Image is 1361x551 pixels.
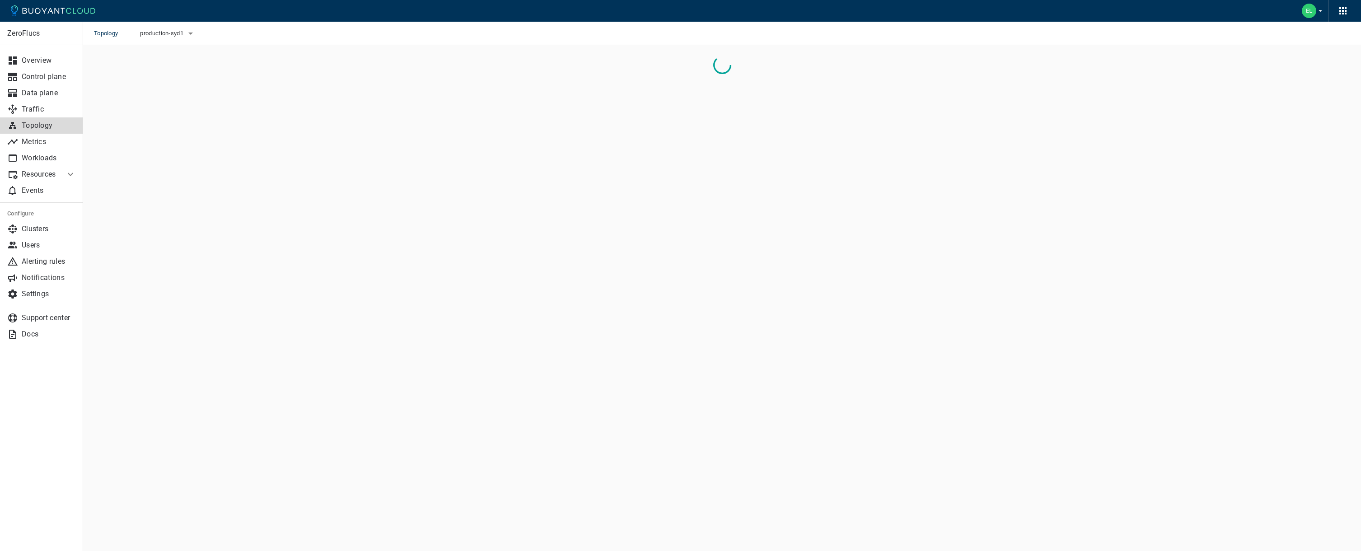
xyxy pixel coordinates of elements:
span: Topology [94,22,129,45]
span: production-syd1 [140,30,185,37]
img: Elliott Smith [1302,4,1316,18]
p: Data plane [22,89,76,98]
p: Settings [22,290,76,299]
button: production-syd1 [140,27,196,40]
p: Clusters [22,224,76,233]
p: ZeroFlucs [7,29,75,38]
p: Traffic [22,105,76,114]
p: Control plane [22,72,76,81]
p: Support center [22,313,76,322]
p: Resources [22,170,58,179]
p: Overview [22,56,76,65]
p: Alerting rules [22,257,76,266]
p: Events [22,186,76,195]
p: Docs [22,330,76,339]
p: Workloads [22,154,76,163]
h5: Configure [7,210,76,217]
p: Notifications [22,273,76,282]
p: Metrics [22,137,76,146]
p: Topology [22,121,76,130]
p: Users [22,241,76,250]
